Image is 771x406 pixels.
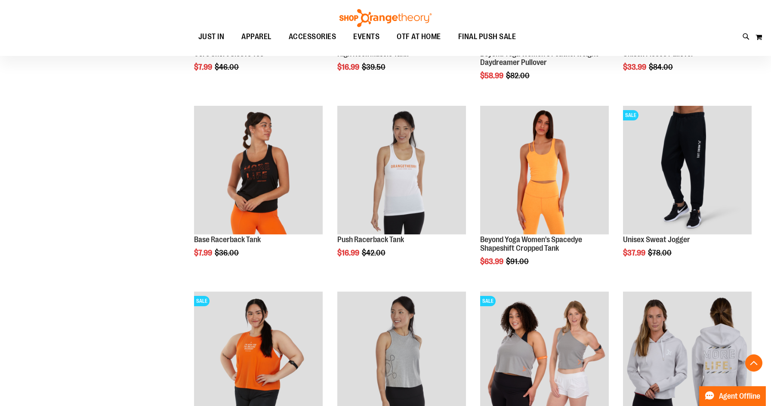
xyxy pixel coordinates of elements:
a: Beyond Yoga Women's Featherweight Daydreamer Pullover [480,49,598,67]
img: Product image for Beyond Yoga Womens Spacedye Shapeshift Cropped Tank [480,106,609,234]
a: Product image for Beyond Yoga Womens Spacedye Shapeshift Cropped Tank [480,106,609,236]
span: SALE [194,296,210,306]
span: $7.99 [194,249,213,257]
img: Product image for Unisex Sweat Jogger [623,106,752,234]
span: FINAL PUSH SALE [458,27,516,46]
a: Product image for Unisex Sweat JoggerSALE [623,106,752,236]
button: Back To Top [745,354,762,372]
span: $63.99 [480,257,505,266]
span: $42.00 [362,249,387,257]
span: APPAREL [241,27,271,46]
span: $58.99 [480,71,505,80]
span: EVENTS [353,27,379,46]
div: product [476,101,613,288]
img: Product image for Base Racerback Tank [194,106,323,234]
div: product [190,101,327,279]
span: $82.00 [506,71,531,80]
a: Product image for Push Racerback Tank [337,106,466,236]
span: $36.00 [215,249,240,257]
img: Shop Orangetheory [338,9,433,27]
img: Product image for Push Racerback Tank [337,106,466,234]
span: $84.00 [649,63,674,71]
span: $33.99 [623,63,648,71]
span: Agent Offline [719,392,760,400]
span: OTF AT HOME [397,27,441,46]
span: $39.50 [362,63,387,71]
span: SALE [480,296,496,306]
a: Unisex Sweat Jogger [623,235,690,244]
span: ACCESSORIES [289,27,336,46]
span: $78.00 [648,249,673,257]
button: Agent Offline [699,386,766,406]
div: product [619,101,756,279]
span: $37.99 [623,249,647,257]
a: Beyond Yoga Women's Spacedye Shapeshift Cropped Tank [480,235,582,252]
span: $16.99 [337,249,361,257]
span: $7.99 [194,63,213,71]
span: $16.99 [337,63,361,71]
span: $91.00 [506,257,530,266]
a: Product image for Base Racerback Tank [194,106,323,236]
span: SALE [623,110,638,120]
span: JUST IN [198,27,225,46]
a: Push Racerback Tank [337,235,404,244]
div: product [333,101,470,279]
a: Base Racerback Tank [194,235,261,244]
span: $46.00 [215,63,240,71]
